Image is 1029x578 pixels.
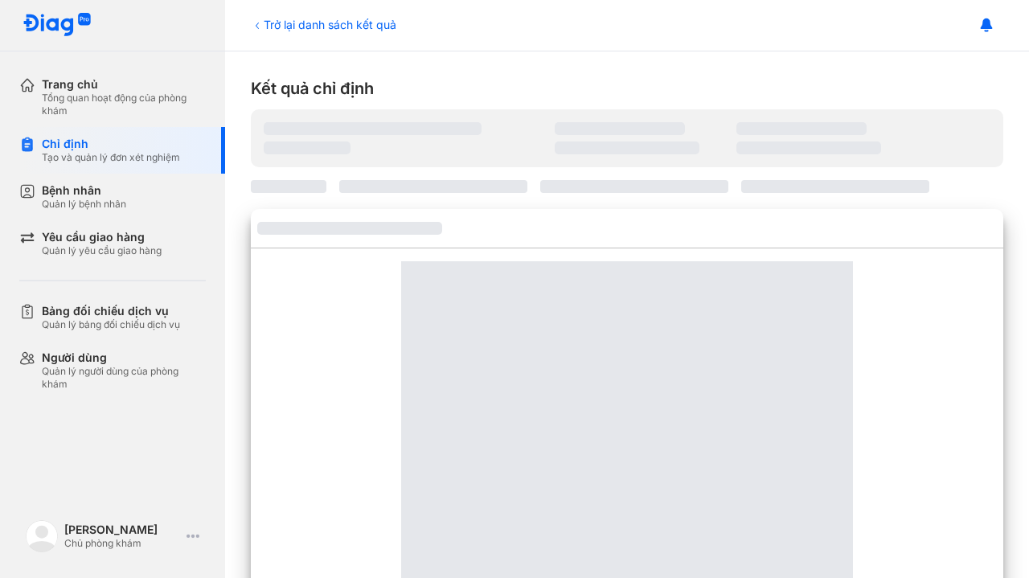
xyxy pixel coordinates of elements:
[42,304,180,318] div: Bảng đối chiếu dịch vụ
[42,77,206,92] div: Trang chủ
[251,77,1003,100] div: Kết quả chỉ định
[42,230,162,244] div: Yêu cầu giao hàng
[26,520,58,552] img: logo
[23,13,92,38] img: logo
[42,244,162,257] div: Quản lý yêu cầu giao hàng
[42,198,126,211] div: Quản lý bệnh nhân
[42,92,206,117] div: Tổng quan hoạt động của phòng khám
[64,537,180,550] div: Chủ phòng khám
[42,350,206,365] div: Người dùng
[42,365,206,391] div: Quản lý người dùng của phòng khám
[42,137,180,151] div: Chỉ định
[251,16,396,33] div: Trở lại danh sách kết quả
[42,183,126,198] div: Bệnh nhân
[64,523,180,537] div: [PERSON_NAME]
[42,151,180,164] div: Tạo và quản lý đơn xét nghiệm
[42,318,180,331] div: Quản lý bảng đối chiếu dịch vụ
